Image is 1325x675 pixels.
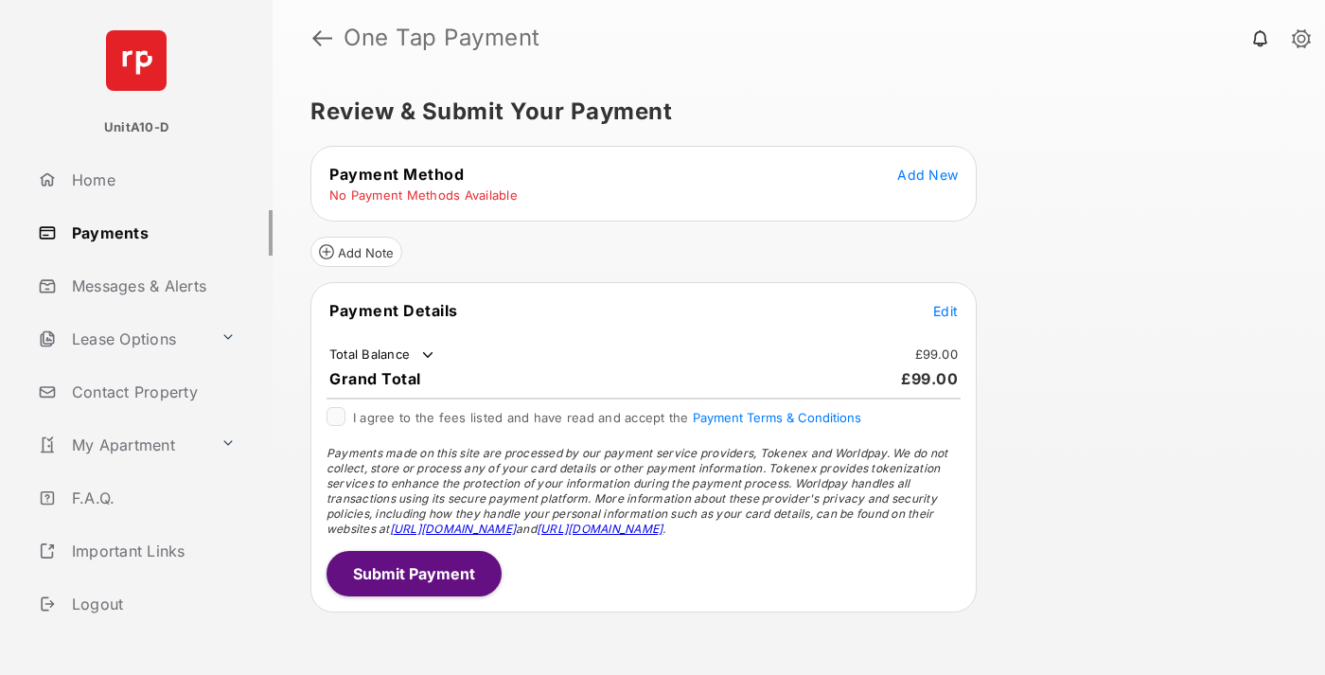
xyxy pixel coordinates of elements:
a: Payments [30,210,273,256]
span: I agree to the fees listed and have read and accept the [353,410,861,425]
span: Payment Method [329,165,464,184]
a: Logout [30,581,273,627]
a: Important Links [30,528,243,574]
a: [URL][DOMAIN_NAME] [390,522,516,536]
a: Home [30,157,273,203]
a: My Apartment [30,422,213,468]
button: Edit [933,301,958,320]
a: F.A.Q. [30,475,273,521]
button: Add New [897,165,958,184]
td: No Payment Methods Available [328,187,519,204]
h5: Review & Submit Your Payment [310,100,1272,123]
img: svg+xml;base64,PHN2ZyB4bWxucz0iaHR0cDovL3d3dy53My5vcmcvMjAwMC9zdmciIHdpZHRoPSI2NCIgaGVpZ2h0PSI2NC... [106,30,167,91]
button: Add Note [310,237,402,267]
span: Edit [933,303,958,319]
span: £99.00 [901,369,958,388]
a: Lease Options [30,316,213,362]
p: UnitA10-D [104,118,168,137]
span: Grand Total [329,369,421,388]
a: Contact Property [30,369,273,415]
span: Payments made on this site are processed by our payment service providers, Tokenex and Worldpay. ... [327,446,947,536]
span: Add New [897,167,958,183]
button: I agree to the fees listed and have read and accept the [693,410,861,425]
a: [URL][DOMAIN_NAME] [537,522,662,536]
td: £99.00 [914,346,960,363]
button: Submit Payment [327,551,502,596]
span: Payment Details [329,301,458,320]
td: Total Balance [328,346,437,364]
a: Messages & Alerts [30,263,273,309]
strong: One Tap Payment [344,27,540,49]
